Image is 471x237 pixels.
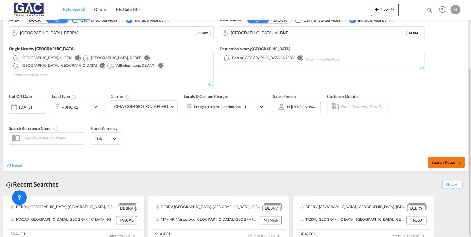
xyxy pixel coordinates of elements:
div: MTMAR, Marsaxlokk, Malta, Southern Europe, Europe [155,216,258,224]
md-icon: Unchecked: Search for CY (Container Yard) services for all selected carriers.Checked : Search for... [118,18,123,22]
div: Wilhelmshaven, DEWVN [110,63,155,68]
md-select: Sales Person: H menze [286,102,319,111]
md-icon: icon-chevron-down [389,6,396,13]
span: New [373,7,396,12]
div: [DATE] [9,101,46,114]
span: Cut Off Date [9,94,32,99]
div: Freight Origin Destination Factory Stuffing [194,102,247,111]
input: Search Reference Name [21,133,84,143]
div: DEBRV, Bremerhaven, Germany, Western Europe, Europe [11,203,116,211]
md-icon: icon-backup-restore [6,181,13,189]
div: SEA-FCL [155,231,171,237]
md-input-container: Bremerhaven, DEBRV [9,27,213,39]
md-checkbox: Checkbox No Ink [295,17,340,23]
md-icon: icon-magnify [426,7,433,14]
div: Bremen, DEBRE [85,55,142,61]
button: Remove [154,63,163,69]
div: 40HC x1icon-chevron-down [52,101,104,113]
span: Rate Search [63,6,85,12]
md-icon: Your search will be saved by the below given name [53,126,58,131]
div: Press delete to remove this chip. [15,63,98,68]
div: Help [437,4,450,15]
span: Origin Nearby [GEOGRAPHIC_DATA] [9,46,75,51]
div: DEBRV [262,205,280,211]
div: H [450,5,460,14]
div: Carrier SD Services [304,17,340,23]
md-chips-wrap: Chips container. Use arrow keys to select chips. [12,53,210,80]
md-icon: icon-information-outline [71,94,76,99]
md-input-container: Brisbane, AUBNE [220,27,424,39]
button: Remove [71,55,80,62]
span: Destination Nearby [GEOGRAPHIC_DATA] [220,46,290,51]
md-select: Select Currency: € EUREuro [94,134,118,143]
div: H [PERSON_NAME] [287,104,322,109]
md-icon: Unchecked: Search for CY (Container Yard) services for all selected carriers.Checked : Search for... [341,18,346,22]
button: Remove [293,55,303,62]
div: Press delete to remove this chip. [85,55,143,61]
md-checkbox: Checkbox No Ink [72,17,117,23]
div: icon-refreshReset [6,162,22,169]
button: Search Ratesicon-arrow-right [428,157,465,168]
input: Enter Customer Details [340,102,386,111]
span: Search Reference Name [9,126,58,131]
button: icon-plus 400-fgNewicon-chevron-down [371,4,399,16]
span: Help [437,4,447,15]
span: Locals & Custom Charges [184,94,229,99]
button: Remove [95,63,105,69]
input: Search nearby Port [13,70,72,80]
iframe: Chat [5,205,26,228]
div: Rotterdam, NLRTM [15,55,72,61]
div: 4/5 [208,82,214,87]
md-checkbox: Checkbox No Ink [349,17,387,23]
div: DEBRV [118,205,136,211]
div: DEBRV, Bremerhaven, Germany, Western Europe, Europe [155,203,261,211]
div: Hamburg, DEHAM [15,63,97,68]
div: Port of Brisbane, AUPBN [226,55,295,61]
div: 40HC x1 [62,103,78,111]
img: 9f305d00dc7b11eeb4548362177db9c3.png [9,3,51,17]
div: 1/5 [220,66,425,72]
div: DEBRV [196,30,210,36]
div: MACAS [116,216,137,224]
span: Sales Person [273,94,296,99]
div: Recent Searches [3,177,61,191]
div: Press delete to remove this chip. [15,55,74,61]
div: SEA-FCL [10,231,26,237]
span: My Rate Files [116,7,141,12]
md-chips-wrap: Chips container. Use arrow keys to select chips. [223,53,366,65]
md-icon: icon-arrow-right [457,161,461,165]
span: CMA CGM SPOTON API +81 [114,103,169,110]
div: Include Nearby [135,17,163,23]
div: Origin DOOR CY Checkbox No InkUnchecked: Search for CY (Container Yard) services for all selected... [3,7,468,171]
div: [DATE] [19,104,32,110]
button: DOOR [24,16,46,23]
div: Include Nearby [358,17,387,23]
div: Freight Origin Destination Factory Stuffingicon-chevron-down [184,101,267,113]
md-datepicker: Select [9,113,14,121]
md-icon: icon-refresh [6,163,12,168]
div: TRSSX, Samsun, Türkiye, South West Asia, Asia Pacific [300,216,405,224]
button: DOOR [270,16,291,23]
md-icon: Unchecked: Ignores neighbouring ports when fetching rates.Checked : Includes neighbouring ports w... [165,18,170,22]
div: DEBRV, Bremerhaven, Germany, Western Europe, Europe [300,203,405,211]
md-checkbox: Checkbox No Ink [126,17,163,23]
md-icon: icon-chevron-down [92,103,103,110]
button: Remove [140,55,149,62]
div: DEBRV [407,205,425,211]
input: Search by Port [20,28,196,38]
span: Carrier [111,94,130,99]
md-icon: Unchecked: Ignores neighbouring ports when fetching rates.Checked : Includes neighbouring ports w... [388,18,393,22]
div: MACAS, Casablanca, Morocco, Northern Africa, Africa [11,216,115,224]
span: Search Rates [431,160,461,165]
span: Reset [12,163,22,168]
span: Quotes [94,7,107,12]
span: Customer Details [327,94,358,99]
span: Show All [442,181,462,188]
div: SEA-FCL [300,231,316,237]
div: Press delete to remove this chip. [110,63,156,68]
span: Search Currency [91,126,117,131]
span: Load Type [52,94,76,99]
md-icon: The selected Trucker/Carrierwill be displayed in the rate results If the rates are from another f... [125,94,130,99]
span: EUR [95,136,112,142]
